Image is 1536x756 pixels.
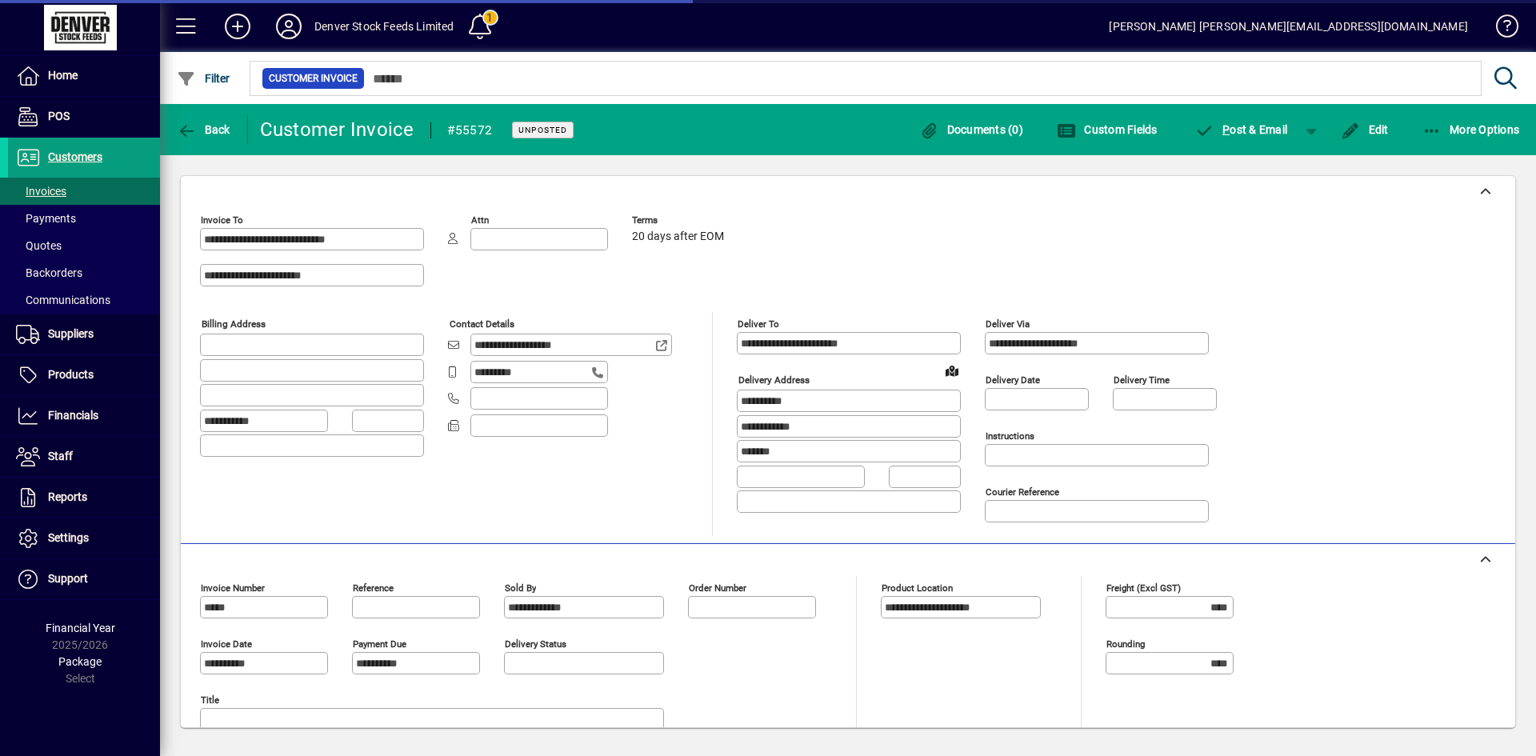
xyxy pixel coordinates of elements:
[8,232,160,259] a: Quotes
[1337,115,1393,144] button: Edit
[632,230,724,243] span: 20 days after EOM
[518,125,567,135] span: Unposted
[505,638,566,650] mat-label: Delivery status
[1341,123,1389,136] span: Edit
[689,582,746,594] mat-label: Order number
[48,490,87,503] span: Reports
[48,327,94,340] span: Suppliers
[1187,115,1296,144] button: Post & Email
[1057,123,1158,136] span: Custom Fields
[16,185,66,198] span: Invoices
[48,110,70,122] span: POS
[48,69,78,82] span: Home
[1106,638,1145,650] mat-label: Rounding
[8,314,160,354] a: Suppliers
[1053,115,1162,144] button: Custom Fields
[8,396,160,436] a: Financials
[48,150,102,163] span: Customers
[16,266,82,279] span: Backorders
[260,117,414,142] div: Customer Invoice
[48,450,73,462] span: Staff
[201,582,265,594] mat-label: Invoice number
[8,437,160,477] a: Staff
[173,115,234,144] button: Back
[986,486,1059,498] mat-label: Courier Reference
[1484,3,1516,55] a: Knowledge Base
[58,655,102,668] span: Package
[160,115,248,144] app-page-header-button: Back
[201,694,219,706] mat-label: Title
[1195,123,1288,136] span: ost & Email
[8,205,160,232] a: Payments
[8,178,160,205] a: Invoices
[1109,14,1468,39] div: [PERSON_NAME] [PERSON_NAME][EMAIL_ADDRESS][DOMAIN_NAME]
[177,123,230,136] span: Back
[201,638,252,650] mat-label: Invoice date
[177,72,230,85] span: Filter
[173,64,234,93] button: Filter
[8,559,160,599] a: Support
[269,70,358,86] span: Customer Invoice
[632,215,728,226] span: Terms
[8,259,160,286] a: Backorders
[1222,123,1230,136] span: P
[986,430,1034,442] mat-label: Instructions
[263,12,314,41] button: Profile
[8,518,160,558] a: Settings
[353,638,406,650] mat-label: Payment due
[48,409,98,422] span: Financials
[353,582,394,594] mat-label: Reference
[939,358,965,383] a: View on map
[8,97,160,137] a: POS
[1114,374,1170,386] mat-label: Delivery time
[915,115,1027,144] button: Documents (0)
[8,355,160,395] a: Products
[471,214,489,226] mat-label: Attn
[1106,582,1181,594] mat-label: Freight (excl GST)
[48,368,94,381] span: Products
[986,374,1040,386] mat-label: Delivery date
[212,12,263,41] button: Add
[1418,115,1524,144] button: More Options
[882,582,953,594] mat-label: Product location
[314,14,454,39] div: Denver Stock Feeds Limited
[1422,123,1520,136] span: More Options
[8,56,160,96] a: Home
[16,212,76,225] span: Payments
[919,123,1023,136] span: Documents (0)
[48,572,88,585] span: Support
[48,531,89,544] span: Settings
[16,294,110,306] span: Communications
[46,622,115,634] span: Financial Year
[447,118,493,143] div: #55572
[738,318,779,330] mat-label: Deliver To
[986,318,1030,330] mat-label: Deliver via
[505,582,536,594] mat-label: Sold by
[8,478,160,518] a: Reports
[8,286,160,314] a: Communications
[201,214,243,226] mat-label: Invoice To
[16,239,62,252] span: Quotes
